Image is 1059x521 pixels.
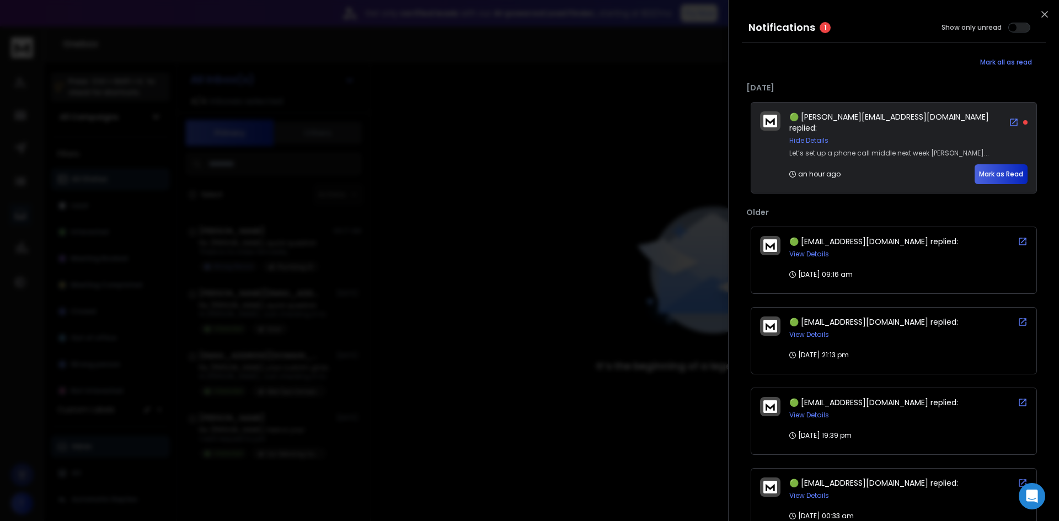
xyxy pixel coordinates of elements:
p: Older [746,207,1041,218]
span: 🟢 [EMAIL_ADDRESS][DOMAIN_NAME] replied: [789,236,958,247]
button: Hide Details [789,136,828,145]
img: logo [763,239,777,252]
button: View Details [789,491,829,500]
img: logo [763,400,777,413]
p: [DATE] 00:33 am [789,512,854,520]
img: logo [763,320,777,332]
p: [DATE] 09:16 am [789,270,853,279]
div: Let’s set up a phone call middle next week [PERSON_NAME]... [789,149,989,158]
p: [DATE] 21:13 pm [789,351,849,359]
span: 🟢 [EMAIL_ADDRESS][DOMAIN_NAME] replied: [789,477,958,488]
button: View Details [789,330,829,339]
span: 1 [820,22,831,33]
span: Mark all as read [980,58,1032,67]
button: Mark all as read [966,51,1046,73]
img: logo [763,115,777,127]
span: 🟢 [EMAIL_ADDRESS][DOMAIN_NAME] replied: [789,316,958,327]
img: logo [763,481,777,493]
span: 🟢 [PERSON_NAME][EMAIL_ADDRESS][DOMAIN_NAME] replied: [789,111,989,133]
p: an hour ago [789,170,841,179]
button: Mark as Read [975,164,1028,184]
div: Open Intercom Messenger [1019,483,1045,509]
label: Show only unread [942,23,1002,32]
p: [DATE] 19:39 pm [789,431,852,440]
button: View Details [789,411,829,420]
span: 🟢 [EMAIL_ADDRESS][DOMAIN_NAME] replied: [789,397,958,408]
p: [DATE] [746,82,1041,93]
h3: Notifications [748,20,815,35]
button: View Details [789,250,829,259]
